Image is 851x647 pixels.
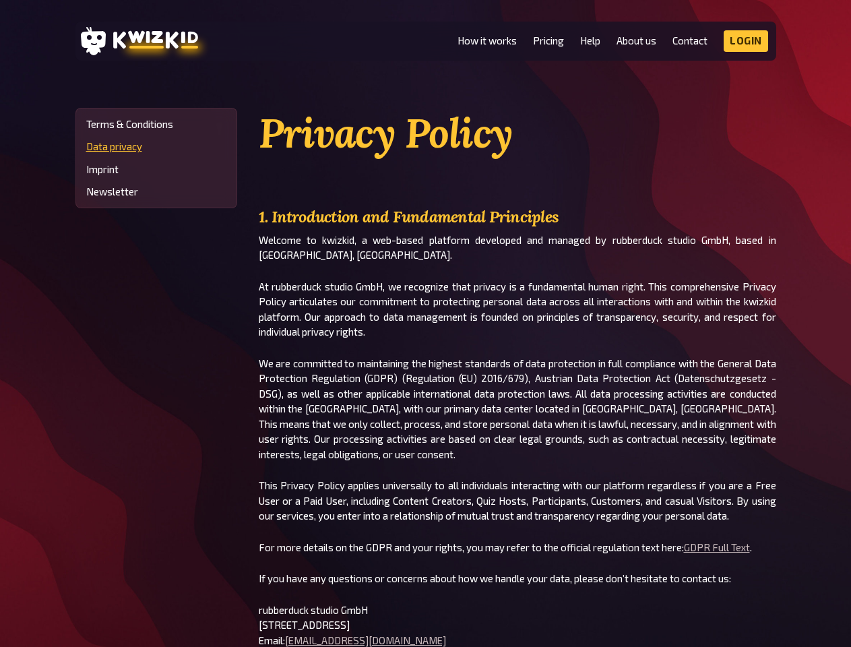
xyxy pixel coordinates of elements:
[259,233,776,263] p: Welcome to kwizkid, a web-based platform developed and managed by rubberduck studio GmbH, based i...
[684,541,750,553] a: GDPR Full Text
[285,634,446,646] a: [EMAIL_ADDRESS][DOMAIN_NAME]
[259,540,776,555] p: For more details on the GDPR and your rights, you may refer to the official regulation text here: .
[86,186,226,197] a: Newsletter
[617,35,656,47] a: About us
[672,35,707,47] a: Contact
[580,35,600,47] a: Help
[259,356,776,462] p: We are committed to maintaining the highest standards of data protection in full compliance with ...
[259,571,776,586] p: If you have any questions or concerns about how we handle your data, please don’t hesitate to con...
[724,30,768,52] a: Login
[533,35,564,47] a: Pricing
[259,478,776,524] p: This Privacy Policy applies universally to all individuals interacting with our platform regardle...
[458,35,517,47] a: How it works
[86,141,226,152] a: Data privacy
[259,202,776,233] h2: 1. Introduction and Fundamental Principles
[259,108,776,158] h1: Privacy Policy
[86,164,226,175] a: Imprint
[259,279,776,340] p: At rubberduck studio GmbH, we recognize that privacy is a fundamental human right. This comprehen...
[86,119,226,130] a: Terms & Conditions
